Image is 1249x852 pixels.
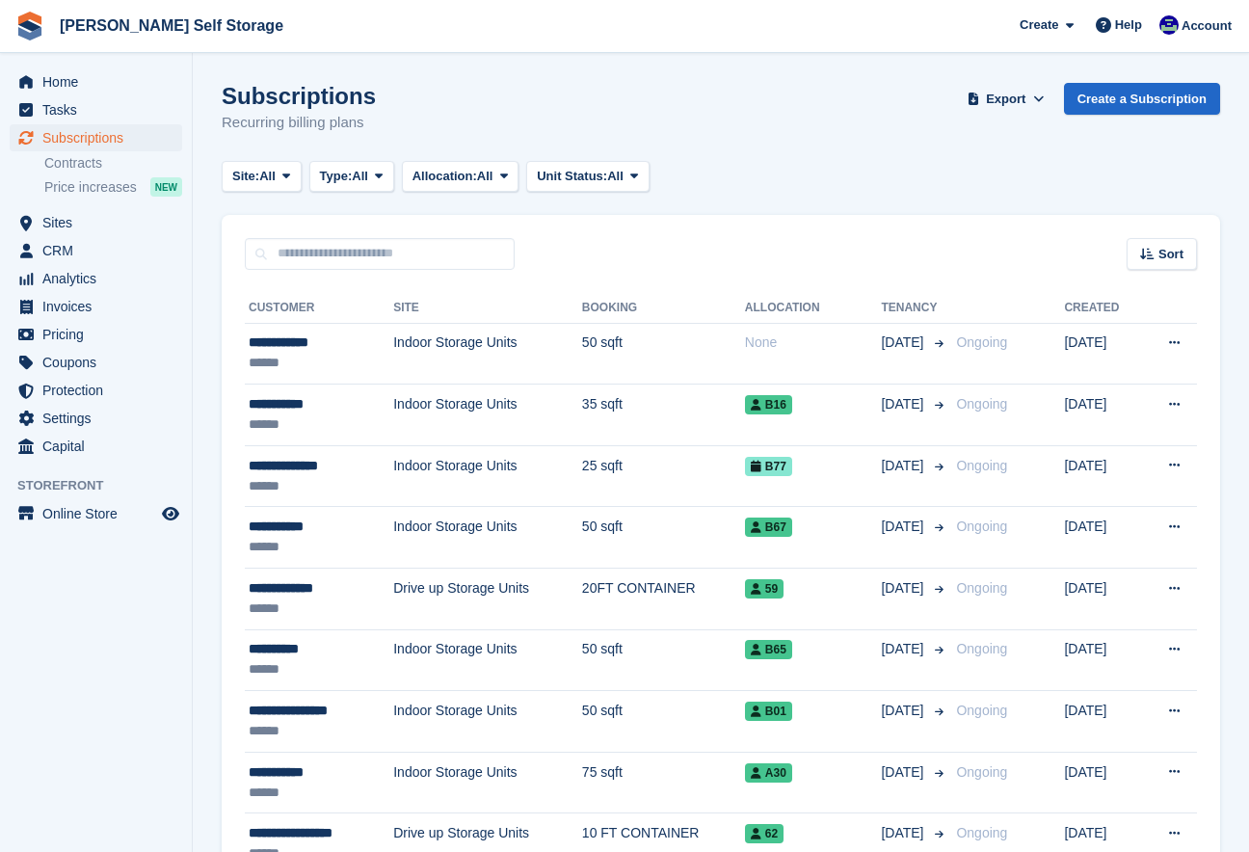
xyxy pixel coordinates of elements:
button: Type: All [309,161,394,193]
span: 59 [745,579,784,599]
th: Booking [582,293,745,324]
span: CRM [42,237,158,264]
div: NEW [150,177,182,197]
span: All [259,167,276,186]
span: Price increases [44,178,137,197]
span: Home [42,68,158,95]
span: All [477,167,493,186]
td: Indoor Storage Units [393,507,582,569]
td: Indoor Storage Units [393,385,582,446]
th: Created [1064,293,1140,324]
a: menu [10,377,182,404]
span: Ongoing [956,641,1007,656]
span: Help [1115,15,1142,35]
th: Site [393,293,582,324]
span: [DATE] [881,639,927,659]
td: 50 sqft [582,507,745,569]
a: menu [10,433,182,460]
a: menu [10,265,182,292]
td: 75 sqft [582,752,745,813]
span: Ongoing [956,580,1007,596]
span: [DATE] [881,394,927,414]
span: [DATE] [881,701,927,721]
span: Account [1182,16,1232,36]
td: 25 sqft [582,445,745,507]
th: Allocation [745,293,882,324]
td: 50 sqft [582,629,745,691]
span: Ongoing [956,825,1007,840]
span: Coupons [42,349,158,376]
span: B65 [745,640,792,659]
span: [DATE] [881,456,927,476]
a: menu [10,349,182,376]
td: 35 sqft [582,385,745,446]
span: Ongoing [956,703,1007,718]
td: Indoor Storage Units [393,752,582,813]
td: 20FT CONTAINER [582,569,745,630]
a: [PERSON_NAME] Self Storage [52,10,291,41]
span: B77 [745,457,792,476]
td: [DATE] [1064,385,1140,446]
span: Type: [320,167,353,186]
td: [DATE] [1064,507,1140,569]
span: Unit Status: [537,167,607,186]
span: B01 [745,702,792,721]
img: stora-icon-8386f47178a22dfd0bd8f6a31ec36ba5ce8667c1dd55bd0f319d3a0aa187defe.svg [15,12,44,40]
span: Sort [1158,245,1183,264]
span: [DATE] [881,578,927,599]
a: menu [10,321,182,348]
a: menu [10,237,182,264]
th: Customer [245,293,393,324]
a: menu [10,405,182,432]
span: 62 [745,824,784,843]
td: 50 sqft [582,323,745,385]
span: [DATE] [881,517,927,537]
button: Unit Status: All [526,161,649,193]
span: Create [1020,15,1058,35]
td: [DATE] [1064,569,1140,630]
td: Indoor Storage Units [393,445,582,507]
td: [DATE] [1064,752,1140,813]
a: menu [10,96,182,123]
div: None [745,333,882,353]
button: Allocation: All [402,161,519,193]
a: menu [10,209,182,236]
a: Price increases NEW [44,176,182,198]
span: Tasks [42,96,158,123]
span: Export [986,90,1025,109]
span: Protection [42,377,158,404]
span: Ongoing [956,519,1007,534]
th: Tenancy [881,293,948,324]
td: Indoor Storage Units [393,323,582,385]
span: Ongoing [956,458,1007,473]
span: Ongoing [956,334,1007,350]
span: Sites [42,209,158,236]
span: All [352,167,368,186]
span: Allocation: [412,167,477,186]
a: menu [10,124,182,151]
td: [DATE] [1064,691,1140,753]
span: Pricing [42,321,158,348]
td: [DATE] [1064,323,1140,385]
span: Settings [42,405,158,432]
span: B67 [745,518,792,537]
a: menu [10,500,182,527]
img: Justin Farthing [1159,15,1179,35]
span: Subscriptions [42,124,158,151]
span: Storefront [17,476,192,495]
a: Preview store [159,502,182,525]
a: Create a Subscription [1064,83,1220,115]
td: [DATE] [1064,629,1140,691]
span: A30 [745,763,792,783]
span: [DATE] [881,333,927,353]
h1: Subscriptions [222,83,376,109]
span: Site: [232,167,259,186]
span: Ongoing [956,764,1007,780]
a: Contracts [44,154,182,173]
td: Drive up Storage Units [393,569,582,630]
span: Invoices [42,293,158,320]
span: Ongoing [956,396,1007,412]
span: Online Store [42,500,158,527]
a: menu [10,68,182,95]
button: Export [964,83,1049,115]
